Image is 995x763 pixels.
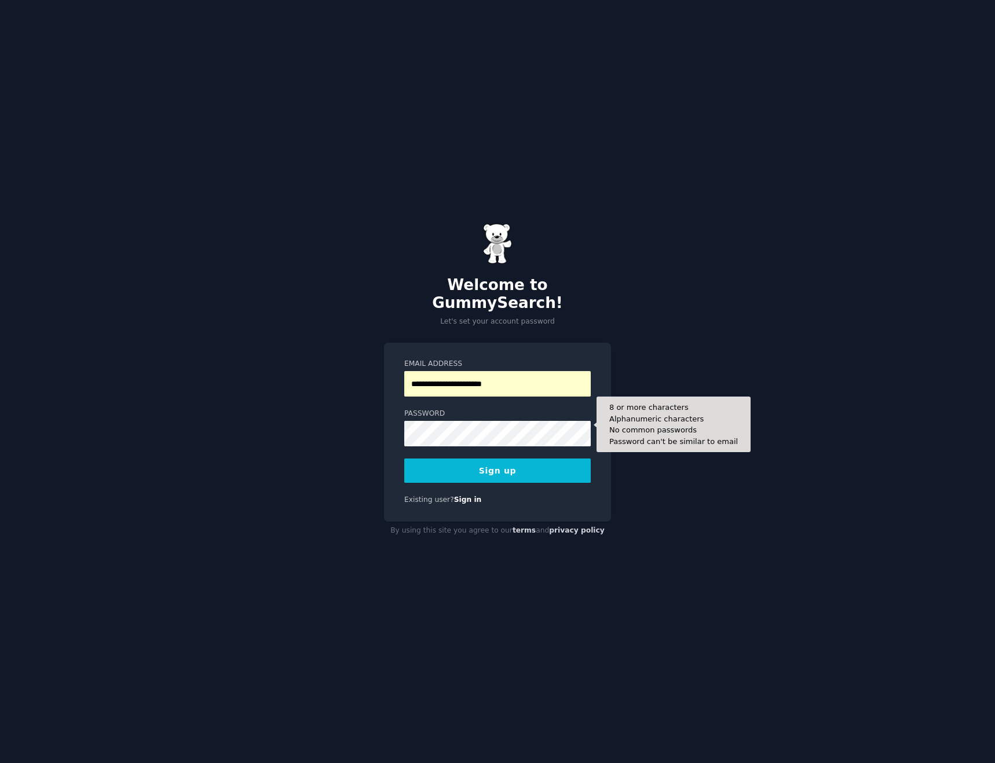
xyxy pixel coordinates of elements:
img: Gummy Bear [483,223,512,264]
div: By using this site you agree to our and [384,522,611,540]
a: privacy policy [549,526,605,534]
p: Let's set your account password [384,317,611,327]
label: Password [404,409,591,419]
a: terms [513,526,536,534]
span: Existing user? [404,496,454,504]
a: Sign in [454,496,482,504]
button: Sign up [404,458,591,483]
label: Email Address [404,359,591,369]
h2: Welcome to GummySearch! [384,276,611,313]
